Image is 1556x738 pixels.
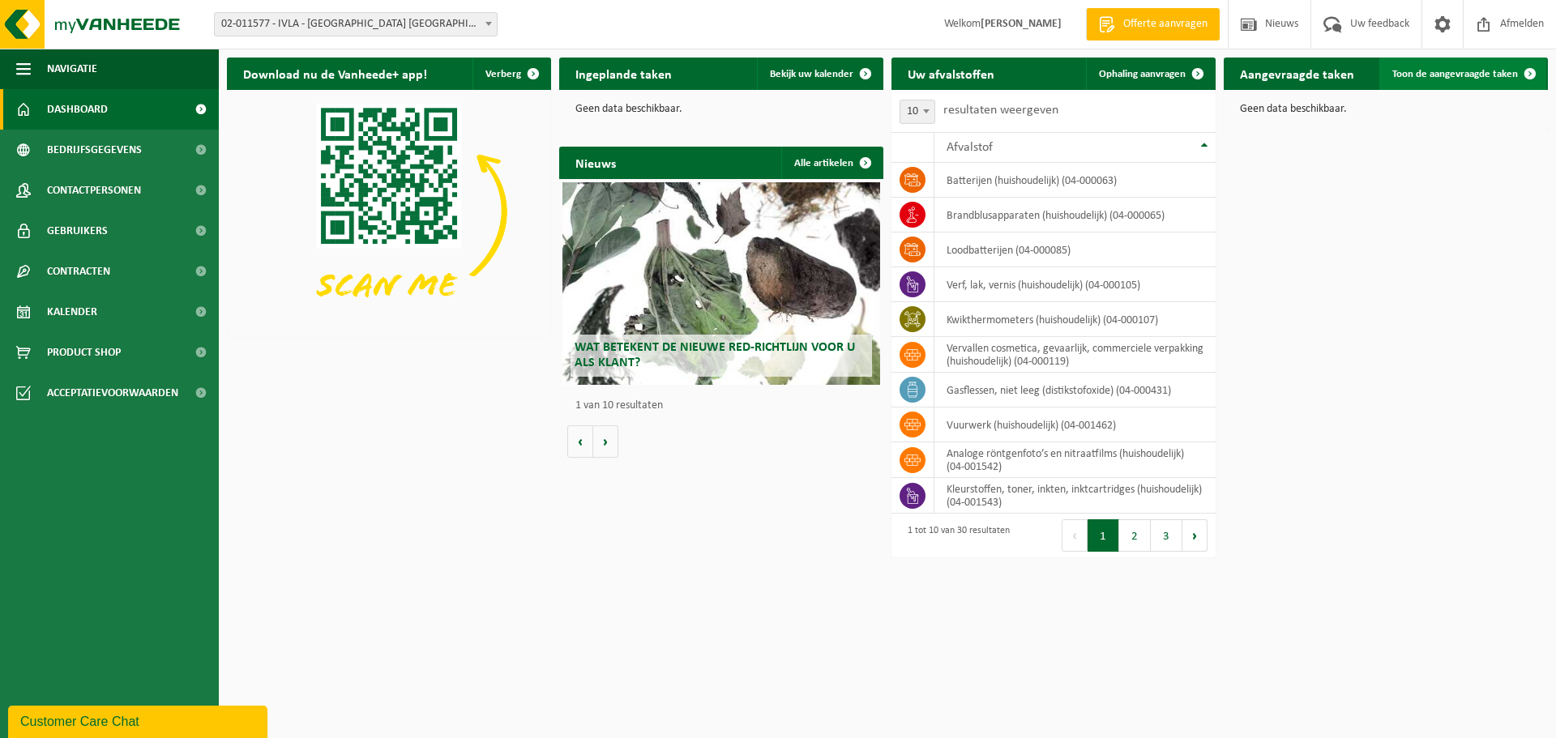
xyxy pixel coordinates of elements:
[1088,519,1119,552] button: 1
[215,13,497,36] span: 02-011577 - IVLA - CP OUDENAARDE - 9700 OUDENAARDE, LEEBEEKSTRAAT 10
[934,302,1216,337] td: kwikthermometers (huishoudelijk) (04-000107)
[900,100,934,123] span: 10
[47,170,141,211] span: Contactpersonen
[1182,519,1208,552] button: Next
[214,12,498,36] span: 02-011577 - IVLA - CP OUDENAARDE - 9700 OUDENAARDE, LEEBEEKSTRAAT 10
[781,147,882,179] a: Alle artikelen
[757,58,882,90] a: Bekijk uw kalender
[947,141,993,154] span: Afvalstof
[934,373,1216,407] td: gasflessen, niet leeg (distikstofoxide) (04-000431)
[1062,519,1088,552] button: Previous
[575,104,867,115] p: Geen data beschikbaar.
[934,232,1216,267] td: loodbatterijen (04-000085)
[47,332,121,373] span: Product Shop
[1086,58,1214,90] a: Ophaling aanvragen
[575,341,855,369] span: Wat betekent de nieuwe RED-richtlijn voor u als klant?
[47,211,108,251] span: Gebruikers
[47,292,97,332] span: Kalender
[559,147,632,178] h2: Nieuws
[1099,69,1186,79] span: Ophaling aanvragen
[934,267,1216,302] td: verf, lak, vernis (huishoudelijk) (04-000105)
[981,18,1062,30] strong: [PERSON_NAME]
[891,58,1011,89] h2: Uw afvalstoffen
[8,702,271,738] iframe: chat widget
[900,100,935,124] span: 10
[934,198,1216,232] td: brandblusapparaten (huishoudelijk) (04-000065)
[1392,69,1518,79] span: Toon de aangevraagde taken
[770,69,853,79] span: Bekijk uw kalender
[47,89,108,130] span: Dashboard
[485,69,521,79] span: Verberg
[567,425,593,458] button: Vorige
[1240,104,1532,115] p: Geen data beschikbaar.
[227,90,551,333] img: Download de VHEPlus App
[593,425,618,458] button: Volgende
[562,182,880,385] a: Wat betekent de nieuwe RED-richtlijn voor u als klant?
[47,373,178,413] span: Acceptatievoorwaarden
[934,163,1216,198] td: batterijen (huishoudelijk) (04-000063)
[1119,16,1212,32] span: Offerte aanvragen
[934,478,1216,514] td: kleurstoffen, toner, inkten, inktcartridges (huishoudelijk) (04-001543)
[1151,519,1182,552] button: 3
[227,58,443,89] h2: Download nu de Vanheede+ app!
[900,518,1010,553] div: 1 tot 10 van 30 resultaten
[934,442,1216,478] td: analoge röntgenfoto’s en nitraatfilms (huishoudelijk) (04-001542)
[1379,58,1546,90] a: Toon de aangevraagde taken
[943,104,1058,117] label: resultaten weergeven
[47,251,110,292] span: Contracten
[1086,8,1220,41] a: Offerte aanvragen
[934,337,1216,373] td: vervallen cosmetica, gevaarlijk, commerciele verpakking (huishoudelijk) (04-000119)
[575,400,875,412] p: 1 van 10 resultaten
[1224,58,1370,89] h2: Aangevraagde taken
[559,58,688,89] h2: Ingeplande taken
[1119,519,1151,552] button: 2
[934,407,1216,442] td: vuurwerk (huishoudelijk) (04-001462)
[47,130,142,170] span: Bedrijfsgegevens
[47,49,97,89] span: Navigatie
[472,58,549,90] button: Verberg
